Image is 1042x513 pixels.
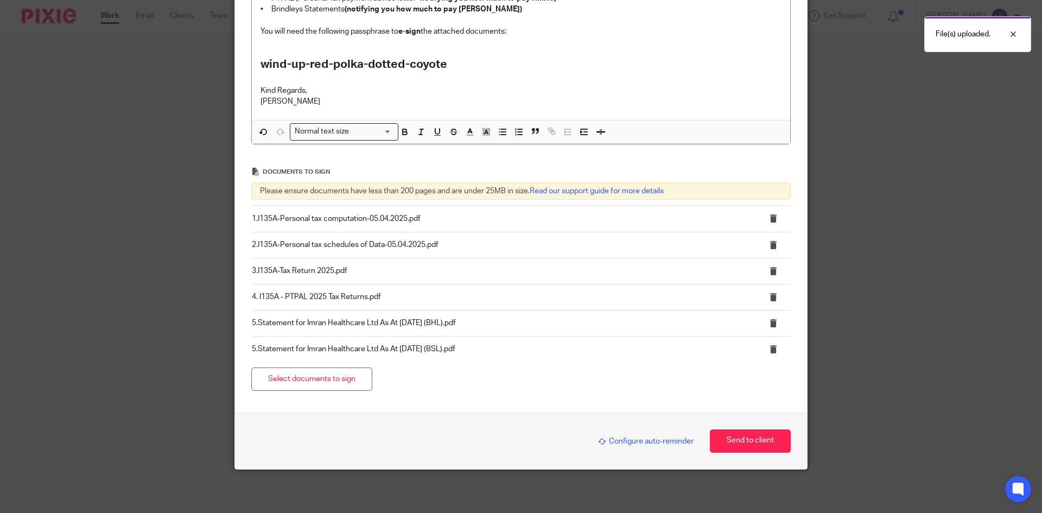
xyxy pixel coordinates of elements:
p: Kind Regards, [260,85,781,96]
p: File(s) uploaded. [936,29,990,40]
button: Send to client [710,429,791,453]
p: • Brindleys Statements [260,4,781,15]
p: 2.I135A-Personal tax schedules of Data-05.04.2025.pdf [252,239,745,250]
div: Please ensure documents have less than 200 pages and are under 25MB in size. [251,182,791,200]
input: Search for option [353,126,392,137]
p: 1.I135A-Personal tax computation-05.04.2025.pdf [252,213,745,224]
button: Select documents to sign [251,368,372,391]
p: 5.Statement for Imran Healthcare Ltd As At [DATE] (BHL).pdf [252,318,745,328]
span: Documents to sign [263,169,330,175]
strong: (notifying you how much to pay [PERSON_NAME]) [345,5,522,13]
p: 3.I135A-Tax Return 2025.pdf [252,265,745,276]
p: [PERSON_NAME] [260,96,781,107]
a: Read our support guide for more details [530,187,664,195]
strong: wind-up-red-polka-dotted-coyote [260,59,447,70]
p: 5.Statement for Imran Healthcare Ltd As At [DATE] (BSL).pdf [252,344,745,354]
strong: e-sign [398,28,421,35]
p: 4. I135A - PTPAL 2025 Tax Returns.pdf [252,292,745,302]
p: You will need the following passphrase to the attached documents: [260,26,781,37]
span: Configure auto-reminder [598,438,694,445]
div: Search for option [290,123,398,140]
span: Normal text size [293,126,352,137]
